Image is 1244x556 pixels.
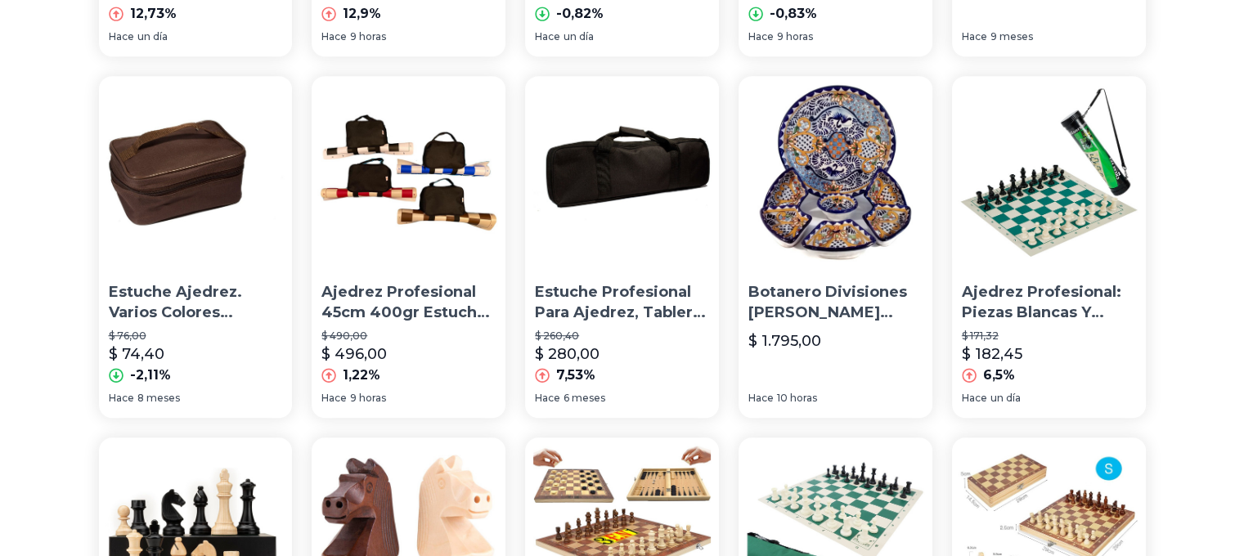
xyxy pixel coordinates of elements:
a: Botanero Divisiones Talavera Poblana Barroca 33cm Ajedrez #5Botanero Divisiones [PERSON_NAME] Pob... [739,76,932,418]
p: -2,11% [130,365,171,385]
span: Hace [109,392,134,405]
span: 10 horas [777,392,817,405]
p: Botanero Divisiones [PERSON_NAME] Poblana Barroca 33cm Ajedrez #5 [748,282,923,323]
span: 9 horas [350,392,386,405]
a: Estuche Profesional Para Ajedrez, Tablero, Reloj Y LibretaEstuche Profesional Para Ajedrez, Table... [525,76,719,418]
span: un día [990,392,1021,405]
span: un día [137,30,168,43]
span: Hace [535,30,560,43]
span: Hace [962,392,987,405]
span: Hace [321,392,347,405]
span: Hace [321,30,347,43]
p: $ 74,40 [109,343,164,365]
p: Ajedrez Profesional 45cm 400gr Estuche, Piezas Y Tablero [321,282,496,323]
span: Hace [962,30,987,43]
p: $ 280,00 [535,343,600,365]
span: 9 horas [777,30,813,43]
img: Ajedrez Profesional 45cm 400gr Estuche, Piezas Y Tablero [312,76,505,270]
a: Ajedrez Profesional 45cm 400gr Estuche, Piezas Y TableroAjedrez Profesional 45cm 400gr Estuche, P... [312,76,505,418]
p: 12,9% [343,4,381,24]
p: -0,83% [770,4,817,24]
p: 6,5% [983,365,1015,385]
p: Estuche Profesional Para Ajedrez, Tablero, Reloj Y Libreta [535,282,709,323]
p: 7,53% [556,365,595,385]
p: $ 1.795,00 [748,330,821,352]
img: Botanero Divisiones Talavera Poblana Barroca 33cm Ajedrez #5 [739,76,932,270]
a: Estuche Ajedrez. Varios Colores DisponiblesEstuche Ajedrez. Varios Colores Disponibles$ 76,00$ 74... [99,76,293,418]
p: 1,22% [343,365,380,385]
span: 9 meses [990,30,1033,43]
img: Estuche Profesional Para Ajedrez, Tablero, Reloj Y Libreta [525,76,719,270]
p: $ 496,00 [321,343,387,365]
span: Hace [109,30,134,43]
p: -0,82% [556,4,604,24]
p: 12,73% [130,4,177,24]
p: $ 182,45 [962,343,1022,365]
p: $ 490,00 [321,330,496,343]
p: $ 260,40 [535,330,709,343]
p: $ 76,00 [109,330,283,343]
img: Estuche Ajedrez. Varios Colores Disponibles [99,76,293,270]
p: Estuche Ajedrez. Varios Colores Disponibles [109,282,283,323]
p: $ 171,32 [962,330,1136,343]
span: 9 horas [350,30,386,43]
p: Ajedrez Profesional: Piezas Blancas Y Negras En Cubos [962,282,1136,323]
span: 8 meses [137,392,180,405]
span: Hace [535,392,560,405]
span: 6 meses [564,392,605,405]
img: Ajedrez Profesional: Piezas Blancas Y Negras En Cubos [952,76,1146,270]
span: Hace [748,30,774,43]
a: Ajedrez Profesional: Piezas Blancas Y Negras En CubosAjedrez Profesional: Piezas Blancas Y Negras... [952,76,1146,418]
span: un día [564,30,594,43]
span: Hace [748,392,774,405]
